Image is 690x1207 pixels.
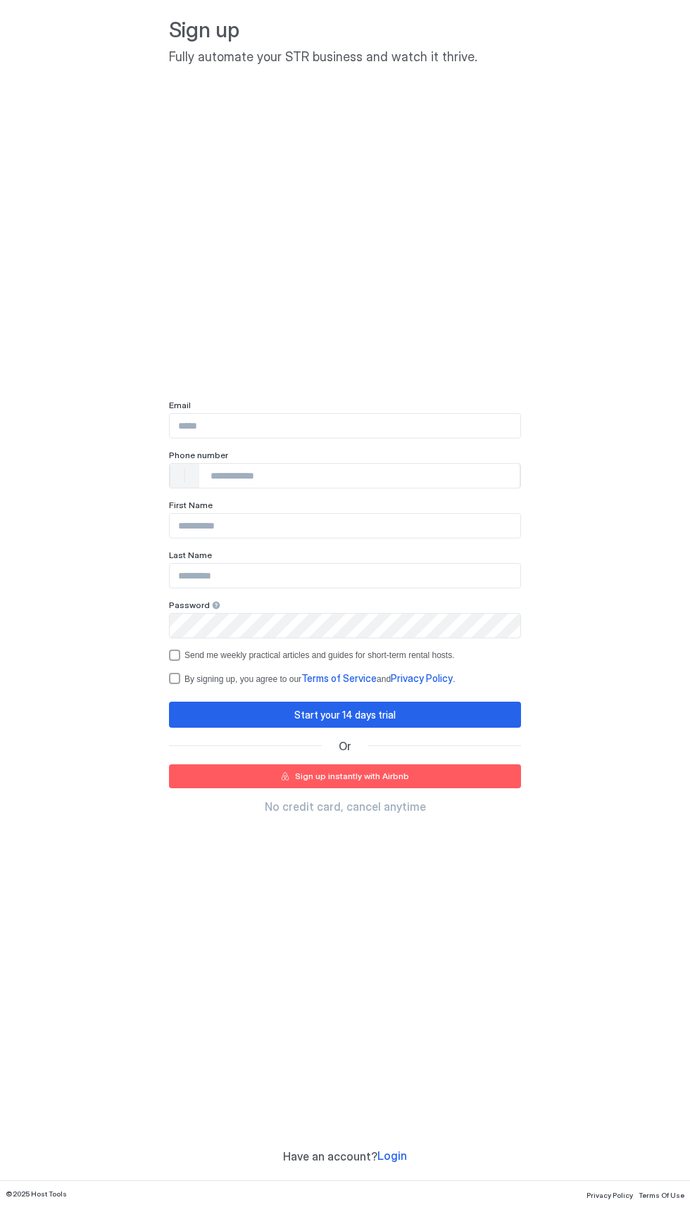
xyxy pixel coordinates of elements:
a: Terms of Service [301,674,377,684]
a: Privacy Policy [391,674,453,684]
span: Phone number [169,450,228,460]
div: Send me weekly practical articles and guides for short-term rental hosts. [184,650,455,660]
input: Phone Number input [199,463,520,488]
span: No credit card, cancel anytime [265,800,426,814]
div: termsPrivacy [169,672,521,685]
input: Input Field [170,414,520,438]
div: Sign up instantly with Airbnb [295,770,409,783]
input: Input Field [170,564,520,588]
span: Or [339,739,351,753]
span: First Name [169,500,213,510]
span: Last Name [169,550,212,560]
span: Privacy Policy [391,672,453,684]
span: Privacy Policy [586,1191,633,1199]
div: By signing up, you agree to our and . [184,672,455,685]
input: Input Field [170,514,520,538]
span: © 2025 Host Tools [6,1189,67,1199]
button: Sign up instantly with Airbnb [169,764,521,788]
span: Email [169,400,191,410]
span: Password [169,600,210,610]
a: Privacy Policy [586,1187,633,1201]
span: Login [377,1149,407,1163]
button: Start your 14 days trial [169,702,521,728]
div: optOut [169,650,521,661]
a: Login [377,1149,407,1163]
span: Terms Of Use [639,1191,684,1199]
span: Terms of Service [301,672,377,684]
span: Sign up [169,17,521,44]
a: Terms Of Use [639,1187,684,1201]
div: Countries button [170,464,199,488]
span: Fully automate your STR business and watch it thrive. [169,49,521,65]
span: Have an account? [283,1149,377,1163]
input: Input Field [170,614,520,638]
div: Start your 14 days trial [294,707,396,722]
